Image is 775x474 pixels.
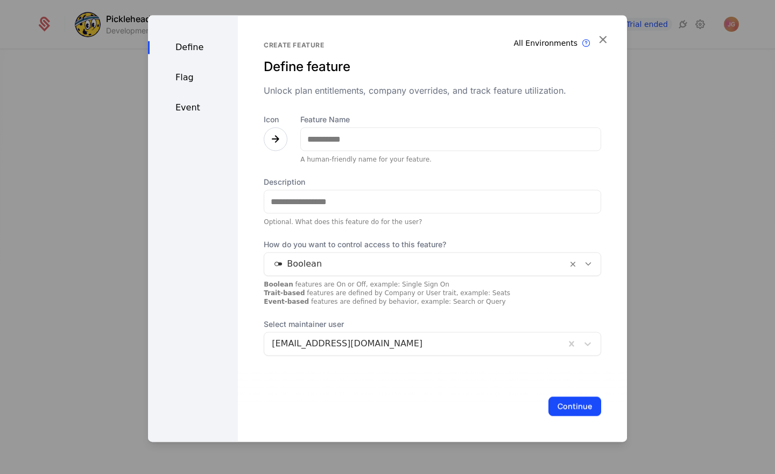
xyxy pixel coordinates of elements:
[264,289,305,297] strong: Trait-based
[264,298,309,305] strong: Event-based
[264,84,601,97] div: Unlock plan entitlements, company overrides, and track feature utilization.
[264,319,601,330] span: Select maintainer user
[300,155,601,164] div: A human-friendly name for your feature.
[264,58,601,75] div: Define feature
[264,280,601,306] div: features are On or Off, example: Single Sign On features are defined by Company or User trait, ex...
[148,41,238,54] div: Define
[264,177,601,187] label: Description
[264,114,287,125] label: Icon
[264,281,293,288] strong: Boolean
[264,41,601,50] div: Create feature
[264,239,601,250] span: How do you want to control access to this feature?
[264,218,601,226] div: Optional. What does this feature do for the user?
[548,396,601,416] button: Continue
[148,71,238,84] div: Flag
[148,101,238,114] div: Event
[300,114,601,125] label: Feature Name
[514,38,578,48] div: All Environments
